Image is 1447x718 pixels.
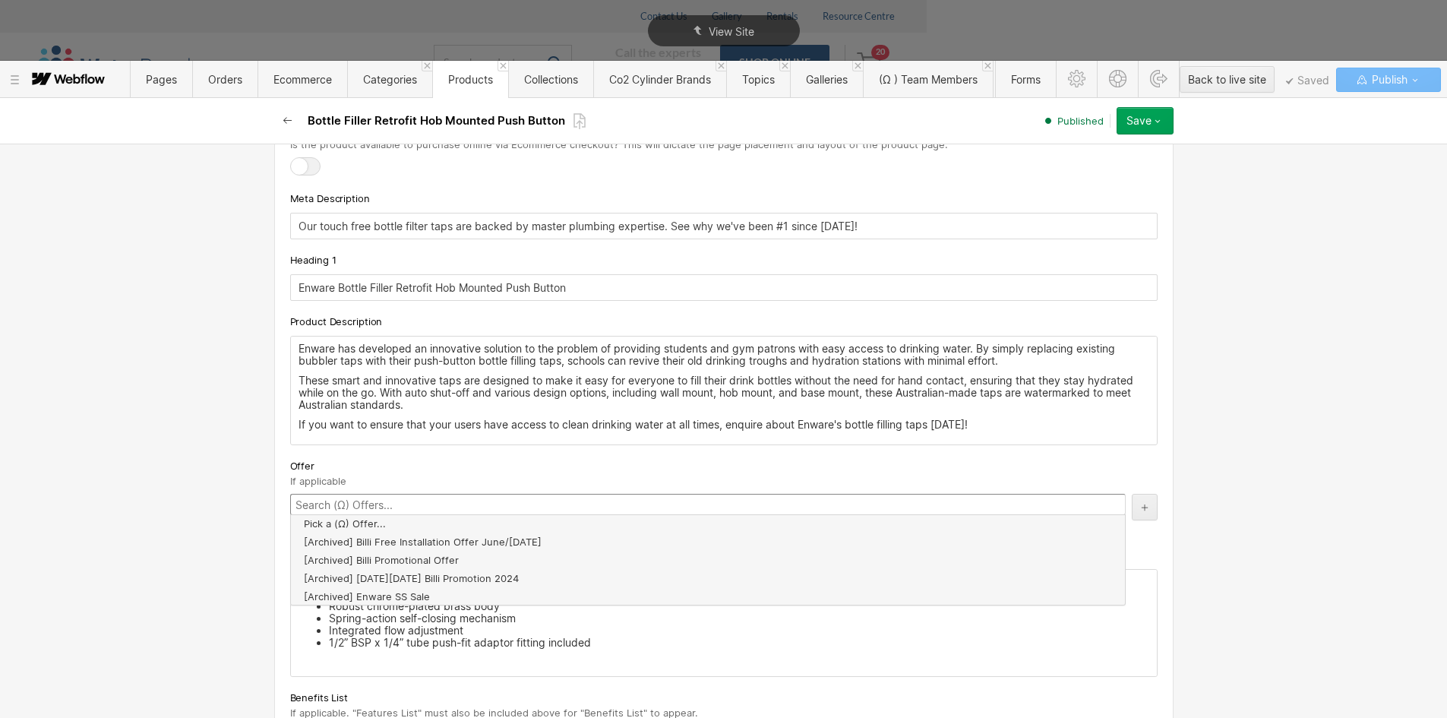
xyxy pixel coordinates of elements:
div: [Archived] Billi Free Installation Offer June/[DATE] [298,535,1118,549]
div: Back to live site [1188,68,1266,91]
span: If applicable [290,475,346,487]
li: 1/2” BSP x 1/4” tube push-fit adaptor fitting included [329,637,1149,649]
a: Close 'Topics' tab [779,61,790,71]
h2: Bottle Filler Retrofit Hob Mounted Push Button [308,113,565,128]
a: Close 'Products' tab [498,61,508,71]
span: Topics [742,73,775,86]
span: Publish [1369,68,1408,91]
span: Is the product available to purchase online via Ecommerce checkout? This will dictate the page pl... [290,138,948,150]
span: Published [1057,114,1104,128]
span: (Ω ) Team Members [879,73,978,86]
span: Ecommerce [273,73,332,86]
span: Collections [524,73,578,86]
p: Enware has developed an innovative solution to the problem of providing students and gym patrons ... [299,343,1149,367]
span: Saved [1286,77,1329,85]
div: [Archived] Billi Promotional Offer [298,553,1118,567]
span: Pages [146,73,177,86]
div: [Archived] [DATE][DATE] Billi Promotion 2024 [298,571,1118,585]
li: Spring-action self-closing mechanism [329,612,1149,625]
button: Publish [1336,68,1441,92]
span: Meta Description [290,191,370,205]
span: Forms [1011,73,1041,86]
p: If you want to ensure that your users have access to clean drinking water at all times, enquire a... [299,419,1149,431]
span: Product Description [290,315,383,328]
span: Heading 1 [290,253,336,267]
div: Pick a (Ω) Offer... [298,517,1118,530]
span: View Site [709,25,754,38]
div: Save [1126,115,1152,127]
p: These smart and innovative taps are designed to make it easy for everyone to fill their drink bot... [299,375,1149,411]
li: Robust chrome-plated brass body [329,600,1149,612]
a: Close '(Ω ) Team Members' tab [982,61,993,71]
input: Search (Ω) Offers... [290,494,1126,515]
span: Benefits List [290,691,349,704]
span: Categories [363,73,417,86]
span: Co2 Cylinder Brands [609,73,711,86]
li: Integrated flow adjustment [329,625,1149,637]
button: Back to live site [1180,66,1275,93]
a: Close 'Galleries' tab [852,61,863,71]
a: Close 'Categories' tab [422,61,432,71]
span: Offer [290,459,314,473]
span: Orders [208,73,242,86]
span: Products [448,73,493,86]
a: Close 'Co2 Cylinder Brands' tab [716,61,726,71]
span: Galleries [806,73,848,86]
span: Text us [6,36,47,51]
button: Save [1117,107,1174,134]
div: [Archived] Enware SS Sale [298,590,1118,603]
